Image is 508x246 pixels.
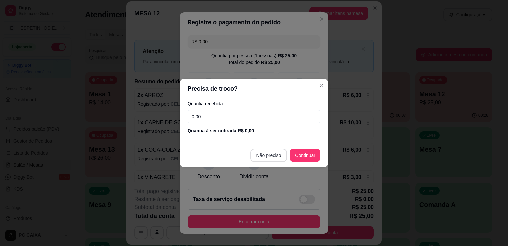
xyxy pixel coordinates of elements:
button: Continuar [290,149,320,162]
label: Quantia recebida [188,101,320,106]
button: Não preciso [250,149,287,162]
button: Close [317,80,327,91]
div: Quantia à ser cobrada R$ 0,00 [188,127,320,134]
header: Precisa de troco? [180,79,328,99]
